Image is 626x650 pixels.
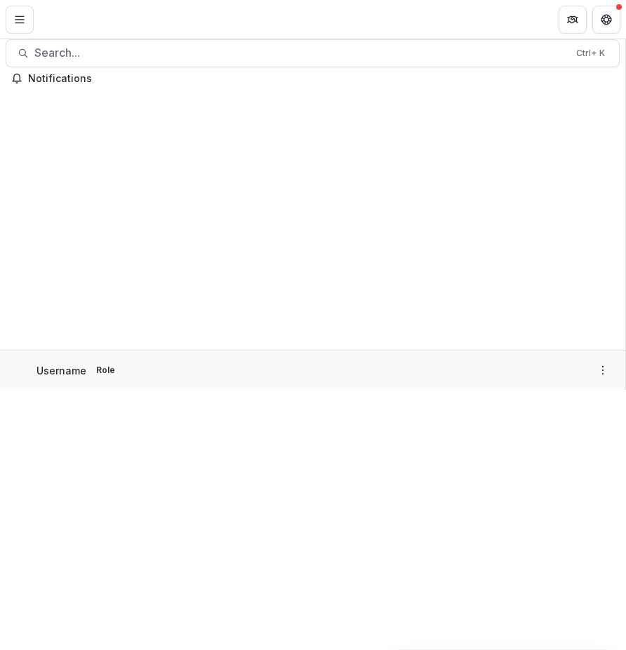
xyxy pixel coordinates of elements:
[6,67,620,90] button: Notifications
[592,6,620,34] button: Get Help
[6,6,34,34] button: Toggle Menu
[28,73,614,85] span: Notifications
[92,364,119,377] p: Role
[559,6,587,34] button: Partners
[594,362,611,379] button: More
[36,363,86,378] p: Username
[34,46,568,60] span: Search...
[6,39,620,67] button: Search...
[573,46,608,61] div: Ctrl + K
